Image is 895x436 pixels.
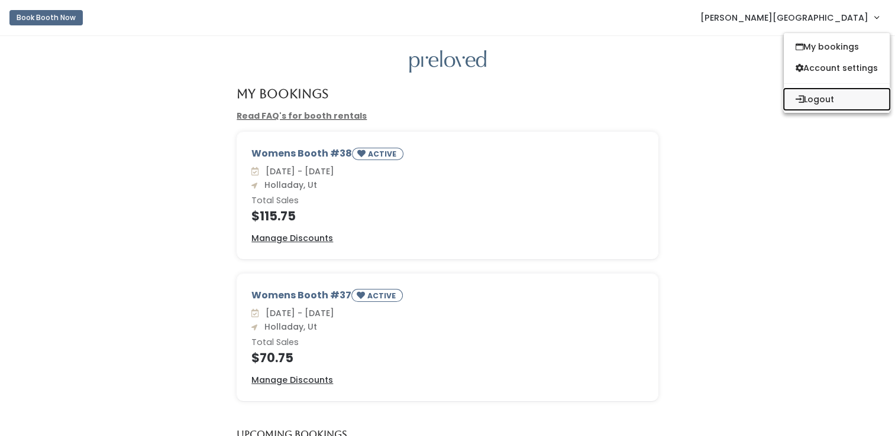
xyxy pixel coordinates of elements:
[368,149,399,159] small: ACTIVE
[251,147,644,165] div: Womens Booth #38
[9,10,83,25] button: Book Booth Now
[251,338,644,347] h6: Total Sales
[251,209,644,223] h4: $115.75
[784,36,890,57] a: My bookings
[251,196,644,206] h6: Total Sales
[251,232,333,245] a: Manage Discounts
[260,179,317,191] span: Holladay, Ut
[784,89,890,110] button: Logout
[367,291,398,301] small: ACTIVE
[251,232,333,244] u: Manage Discounts
[260,321,317,333] span: Holladay, Ut
[251,374,333,386] a: Manage Discounts
[9,5,83,31] a: Book Booth Now
[251,374,333,386] u: Manage Discounts
[251,351,644,365] h4: $70.75
[700,11,868,24] span: [PERSON_NAME][GEOGRAPHIC_DATA]
[689,5,890,30] a: [PERSON_NAME][GEOGRAPHIC_DATA]
[261,165,334,177] span: [DATE] - [DATE]
[784,57,890,79] a: Account settings
[251,288,644,307] div: Womens Booth #37
[261,307,334,319] span: [DATE] - [DATE]
[237,110,367,122] a: Read FAQ's for booth rentals
[409,50,486,73] img: preloved logo
[237,87,328,100] h4: My Bookings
